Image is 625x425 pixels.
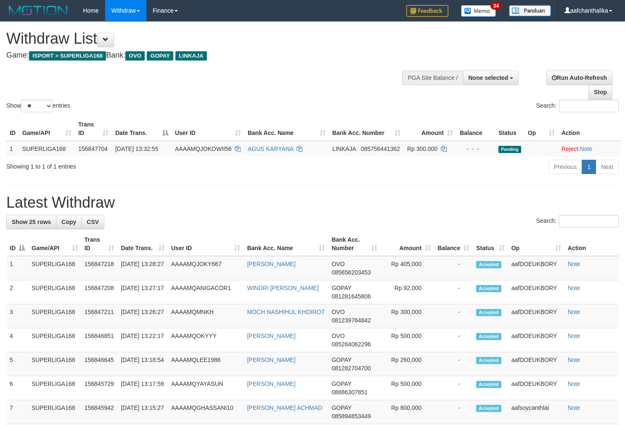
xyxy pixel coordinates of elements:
[568,380,580,387] a: Note
[244,232,328,256] th: Bank Acc. Name: activate to sort column ascending
[117,304,168,328] td: [DATE] 13:26:27
[6,215,56,229] a: Show 25 rows
[81,376,118,400] td: 156845729
[81,352,118,376] td: 156846645
[28,352,81,376] td: SUPERLIGA168
[6,328,28,352] td: 4
[460,145,492,153] div: - - -
[6,232,28,256] th: ID: activate to sort column descending
[112,117,172,141] th: Date Trans.: activate to sort column descending
[81,280,118,304] td: 156847208
[536,215,619,227] label: Search:
[508,400,564,424] td: aafsoycanthlai
[28,400,81,424] td: SUPERLIGA168
[588,85,612,99] a: Stop
[6,4,70,17] img: MOTION_logo.png
[28,376,81,400] td: SUPERLIGA168
[508,352,564,376] td: aafDOEUKBORY
[524,117,558,141] th: Op: activate to sort column ascending
[168,376,244,400] td: AAAAMQYAYASUN
[331,380,351,387] span: GOPAY
[473,232,508,256] th: Status: activate to sort column ascending
[434,400,473,424] td: -
[331,365,371,372] span: Copy 081282704700 to clipboard
[434,352,473,376] td: -
[81,256,118,280] td: 156847218
[490,2,502,10] span: 34
[381,280,434,304] td: Rp 92,000
[6,159,254,171] div: Showing 1 to 1 of 1 entries
[434,328,473,352] td: -
[117,232,168,256] th: Date Trans.: activate to sort column ascending
[331,389,368,396] span: Copy 08886307851 to clipboard
[582,160,596,174] a: 1
[6,256,28,280] td: 1
[29,51,106,61] span: ISPORT > SUPERLIGA168
[81,304,118,328] td: 156847211
[404,117,456,141] th: Amount: activate to sort column ascending
[476,285,501,292] span: Accepted
[331,285,351,291] span: GOPAY
[244,117,329,141] th: Bank Acc. Name: activate to sort column ascending
[568,404,580,411] a: Note
[248,145,293,152] a: AGUS KARYANA
[381,400,434,424] td: Rp 800,000
[6,117,19,141] th: ID
[402,71,463,85] div: PGA Site Balance /
[6,400,28,424] td: 7
[28,328,81,352] td: SUPERLIGA168
[568,309,580,315] a: Note
[361,145,400,152] span: Copy 085756441362 to clipboard
[6,352,28,376] td: 5
[168,304,244,328] td: AAAAMQMNKH
[247,380,295,387] a: [PERSON_NAME]
[6,280,28,304] td: 2
[331,341,371,348] span: Copy 085284062296 to clipboard
[28,256,81,280] td: SUPERLIGA168
[476,309,501,316] span: Accepted
[461,5,496,17] img: Button%20Memo.svg
[168,280,244,304] td: AAAAMQANIGACOR1
[434,256,473,280] td: -
[56,215,82,229] a: Copy
[125,51,145,61] span: OVO
[331,333,344,339] span: OVO
[331,356,351,363] span: GOPAY
[508,304,564,328] td: aafDOEUKBORY
[498,146,521,153] span: Pending
[175,51,207,61] span: LINKAJA
[28,232,81,256] th: Game/API: activate to sort column ascending
[117,352,168,376] td: [DATE] 13:18:54
[117,376,168,400] td: [DATE] 13:17:59
[546,71,612,85] a: Run Auto-Refresh
[329,117,404,141] th: Bank Acc. Number: activate to sort column ascending
[580,145,592,152] a: Note
[536,100,619,112] label: Search:
[6,304,28,328] td: 3
[558,141,621,156] td: ·
[331,293,371,300] span: Copy 081281645806 to clipboard
[331,404,351,411] span: GOPAY
[434,232,473,256] th: Balance: activate to sort column ascending
[87,219,99,225] span: CSV
[247,404,322,411] a: [PERSON_NAME] ACHMAD
[434,304,473,328] td: -
[247,333,295,339] a: [PERSON_NAME]
[476,405,501,412] span: Accepted
[81,400,118,424] td: 156845942
[596,160,619,174] a: Next
[508,280,564,304] td: aafDOEUKBORY
[558,117,621,141] th: Action
[81,328,118,352] td: 156846851
[81,232,118,256] th: Trans ID: activate to sort column ascending
[434,376,473,400] td: -
[28,280,81,304] td: SUPERLIGA168
[476,333,501,340] span: Accepted
[381,232,434,256] th: Amount: activate to sort column ascending
[508,328,564,352] td: aafDOEUKBORY
[19,117,75,141] th: Game/API: activate to sort column ascending
[476,261,501,268] span: Accepted
[75,117,112,141] th: Trans ID: activate to sort column ascending
[561,145,578,152] a: Reject
[407,145,437,152] span: Rp 300.000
